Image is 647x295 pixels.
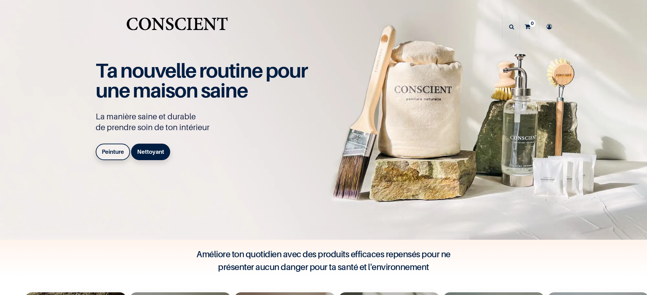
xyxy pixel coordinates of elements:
[131,144,170,160] a: Nettoyant
[96,58,307,102] span: Ta nouvelle routine pour une maison saine
[125,13,229,40] a: Logo of Conscient
[520,15,539,38] a: 0
[529,20,535,27] sup: 0
[189,248,458,273] h4: Améliore ton quotidien avec des produits efficaces repensés pour ne présenter aucun danger pour t...
[137,148,164,155] b: Nettoyant
[96,111,315,133] p: La manière saine et durable de prendre soin de ton intérieur
[96,144,130,160] a: Peinture
[102,148,124,155] b: Peinture
[125,13,229,40] img: Conscient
